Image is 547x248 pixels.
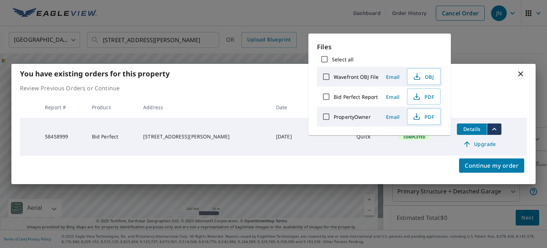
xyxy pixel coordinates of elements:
[384,113,401,120] span: Email
[461,126,483,132] span: Details
[334,93,378,100] label: Bid Perfect Report
[457,138,501,150] a: Upgrade
[461,140,497,148] span: Upgrade
[407,88,441,105] button: PDF
[334,74,379,80] label: Wavefront OBJ File
[20,84,527,92] p: Review Previous Orders or Continue
[334,113,371,120] label: PropertyOwner
[399,135,429,140] span: Completed
[384,93,401,100] span: Email
[487,123,501,135] button: filesDropdownBtn-58458999
[39,97,86,118] th: Report #
[270,118,307,156] td: [DATE]
[465,161,519,171] span: Continue my order
[332,56,354,63] label: Select all
[351,118,393,156] td: Quick
[20,69,170,79] b: You have existing orders for this property
[381,91,404,102] button: Email
[407,69,441,85] button: OBJ
[307,97,351,118] th: Claim ID
[86,118,137,156] td: Bid Perfect
[412,112,434,121] span: PDF
[381,111,404,122] button: Email
[381,71,404,82] button: Email
[39,118,86,156] td: 58458999
[270,97,307,118] th: Date
[412,72,434,81] span: OBJ
[407,108,441,125] button: PDF
[459,158,524,173] button: Continue my order
[137,97,270,118] th: Address
[457,123,487,135] button: detailsBtn-58458999
[143,133,265,140] div: [STREET_ADDRESS][PERSON_NAME]
[317,42,442,52] p: Files
[86,97,137,118] th: Product
[412,92,434,101] span: PDF
[384,74,401,80] span: Email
